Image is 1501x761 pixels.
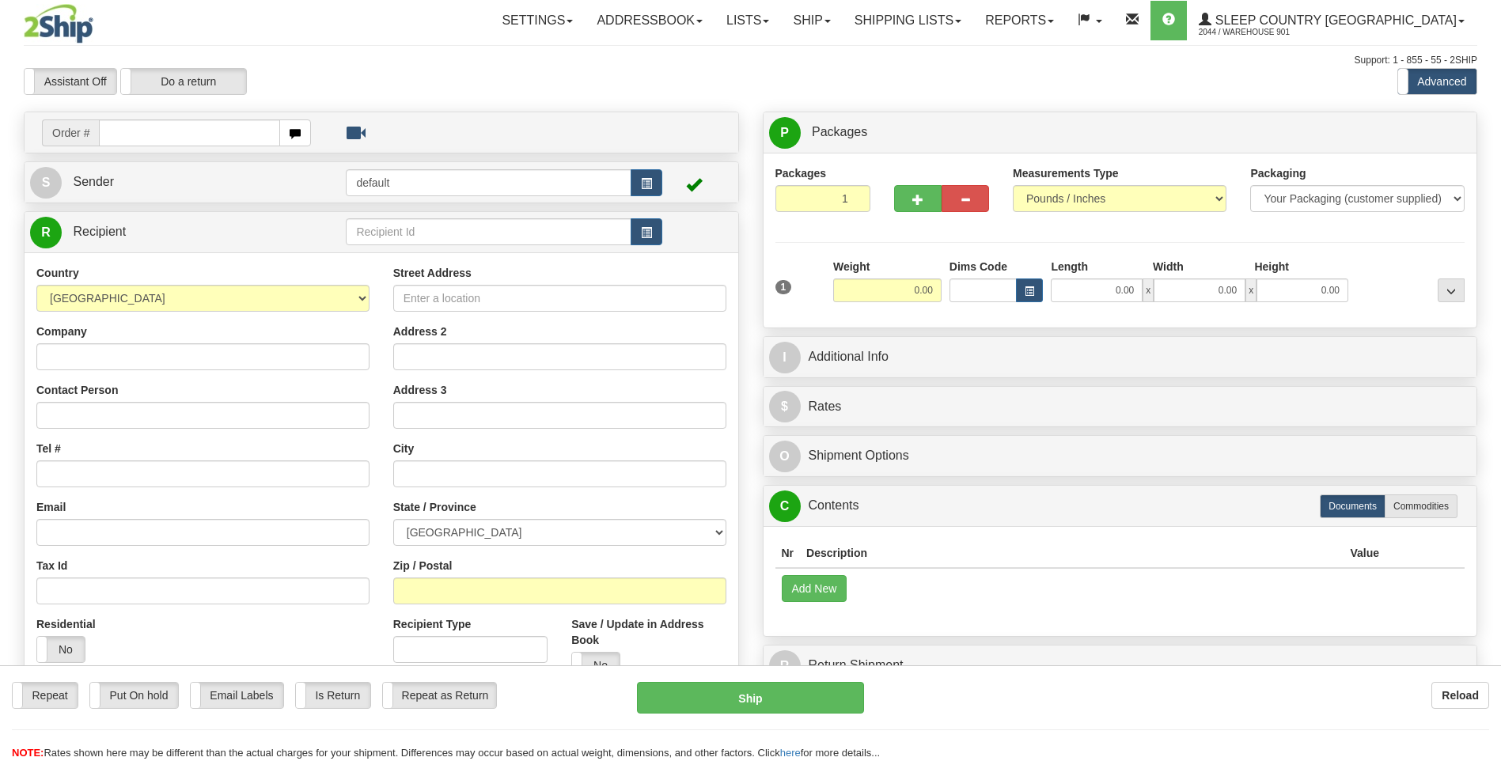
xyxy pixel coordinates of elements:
[36,558,67,574] label: Tax Id
[1187,1,1476,40] a: Sleep Country [GEOGRAPHIC_DATA] 2044 / Warehouse 901
[36,382,118,398] label: Contact Person
[1398,69,1476,94] label: Advanced
[769,441,801,472] span: O
[1250,165,1306,181] label: Packaging
[24,54,1477,67] div: Support: 1 - 855 - 55 - 2SHIP
[42,119,99,146] span: Order #
[36,265,79,281] label: Country
[73,175,114,188] span: Sender
[769,440,1472,472] a: OShipment Options
[30,216,311,248] a: R Recipient
[393,324,447,339] label: Address 2
[393,441,414,456] label: City
[781,1,842,40] a: Ship
[1143,278,1154,302] span: x
[296,683,370,708] label: Is Return
[30,217,62,248] span: R
[769,117,801,149] span: P
[769,650,801,682] span: R
[24,4,93,44] img: logo2044.jpg
[769,391,801,422] span: $
[1320,494,1385,518] label: Documents
[13,683,78,708] label: Repeat
[30,167,62,199] span: S
[1438,278,1465,302] div: ...
[775,280,792,294] span: 1
[585,1,714,40] a: Addressbook
[833,259,870,274] label: Weight
[393,285,726,312] input: Enter a location
[949,259,1007,274] label: Dims Code
[12,747,44,759] span: NOTE:
[36,616,96,632] label: Residential
[393,499,476,515] label: State / Province
[812,125,867,138] span: Packages
[393,265,472,281] label: Street Address
[346,169,631,196] input: Sender Id
[843,1,973,40] a: Shipping lists
[1442,689,1479,702] b: Reload
[1385,494,1457,518] label: Commodities
[1344,539,1385,568] th: Value
[36,324,87,339] label: Company
[769,649,1472,682] a: RReturn Shipment
[393,382,447,398] label: Address 3
[1254,259,1289,274] label: Height
[490,1,585,40] a: Settings
[393,558,453,574] label: Zip / Postal
[769,490,801,522] span: C
[1199,25,1317,40] span: 2044 / Warehouse 901
[769,490,1472,522] a: CContents
[73,225,126,238] span: Recipient
[769,116,1472,149] a: P Packages
[346,218,631,245] input: Recipient Id
[1051,259,1088,274] label: Length
[25,69,116,94] label: Assistant Off
[191,683,283,708] label: Email Labels
[1431,682,1489,709] button: Reload
[1153,259,1184,274] label: Width
[1245,278,1257,302] span: x
[714,1,781,40] a: Lists
[780,747,801,759] a: here
[393,616,472,632] label: Recipient Type
[775,165,827,181] label: Packages
[1465,300,1499,461] iframe: chat widget
[36,499,66,515] label: Email
[769,391,1472,423] a: $Rates
[782,575,847,602] button: Add New
[571,616,726,648] label: Save / Update in Address Book
[37,637,85,662] label: No
[1013,165,1119,181] label: Measurements Type
[1211,13,1457,27] span: Sleep Country [GEOGRAPHIC_DATA]
[973,1,1066,40] a: Reports
[36,441,61,456] label: Tel #
[572,653,620,678] label: No
[637,682,863,714] button: Ship
[769,341,1472,373] a: IAdditional Info
[800,539,1344,568] th: Description
[769,342,801,373] span: I
[121,69,246,94] label: Do a return
[90,683,178,708] label: Put On hold
[30,166,346,199] a: S Sender
[383,683,496,708] label: Repeat as Return
[775,539,801,568] th: Nr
